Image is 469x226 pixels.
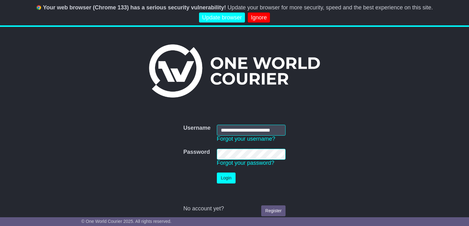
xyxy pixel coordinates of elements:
button: Login [217,173,236,183]
label: Username [183,125,211,132]
a: Update browser [199,13,245,23]
b: Your web browser (Chrome 133) has a serious security vulnerability! [43,4,226,11]
img: One World [149,44,320,98]
a: Ignore [248,13,270,23]
div: No account yet? [183,205,286,212]
span: © One World Courier 2025. All rights reserved. [81,219,172,224]
a: Forgot your password? [217,160,274,166]
label: Password [183,149,210,156]
a: Forgot your username? [217,136,275,142]
span: Update your browser for more security, speed and the best experience on this site. [227,4,433,11]
a: Register [261,205,286,216]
